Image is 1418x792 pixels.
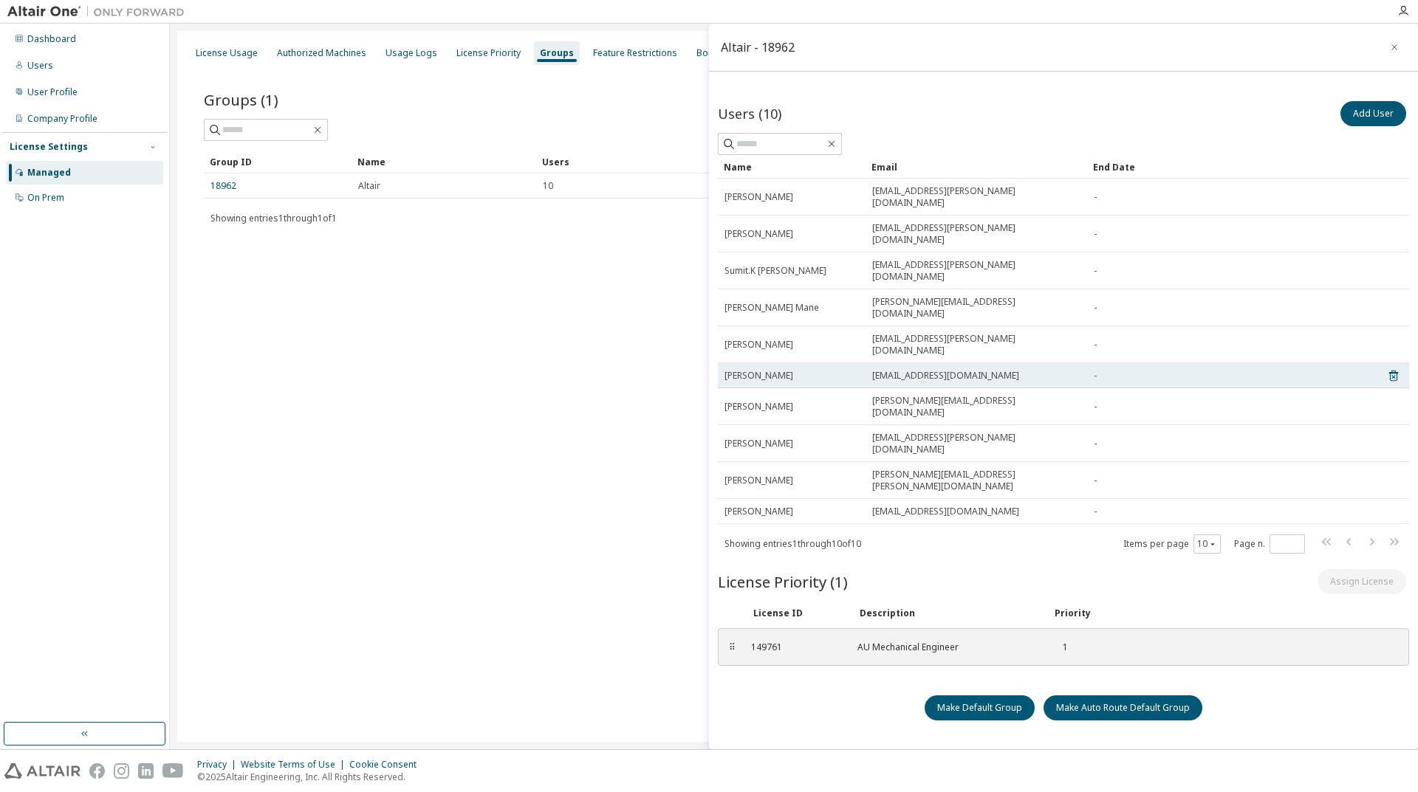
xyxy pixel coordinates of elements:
[357,150,530,173] div: Name
[718,105,781,123] span: Users (10)
[386,47,437,59] div: Usage Logs
[872,259,1080,283] span: [EMAIL_ADDRESS][PERSON_NAME][DOMAIN_NAME]
[540,47,574,59] div: Groups
[872,469,1080,492] span: [PERSON_NAME][EMAIL_ADDRESS][PERSON_NAME][DOMAIN_NAME]
[1094,475,1097,486] span: -
[542,150,1343,173] div: Users
[162,763,184,779] img: youtube.svg
[210,150,346,173] div: Group ID
[724,155,860,179] div: Name
[1052,641,1068,653] div: 1
[197,759,241,771] div: Privacy
[725,475,793,486] span: [PERSON_NAME]
[872,296,1080,320] span: [PERSON_NAME][EMAIL_ADDRESS][DOMAIN_NAME]
[725,506,793,517] span: [PERSON_NAME]
[89,763,105,779] img: facebook.svg
[358,180,380,192] span: Altair
[10,141,88,153] div: License Settings
[872,222,1080,246] span: [EMAIL_ADDRESS][PERSON_NAME][DOMAIN_NAME]
[1197,538,1217,550] button: 10
[727,641,736,653] div: ⠿
[1044,695,1202,720] button: Make Auto Route Default Group
[725,537,861,550] span: Showing entries 1 through 10 of 10
[1094,370,1097,382] span: -
[1094,302,1097,314] span: -
[210,212,337,224] span: Showing entries 1 through 1 of 1
[725,401,793,413] span: [PERSON_NAME]
[196,47,258,59] div: License Usage
[751,641,840,653] div: 149761
[1123,534,1221,554] span: Items per page
[27,113,97,125] div: Company Profile
[718,571,848,592] span: License Priority (1)
[138,763,154,779] img: linkedin.svg
[1234,534,1305,554] span: Page n.
[27,86,78,98] div: User Profile
[725,265,826,277] span: Sumit.K [PERSON_NAME]
[1318,569,1406,594] button: Assign License
[1094,401,1097,413] span: -
[27,167,71,179] div: Managed
[1094,265,1097,277] span: -
[872,506,1019,517] span: [EMAIL_ADDRESS][DOMAIN_NAME]
[1055,607,1091,619] div: Priority
[456,47,521,59] div: License Priority
[27,60,53,72] div: Users
[872,333,1080,357] span: [EMAIL_ADDRESS][PERSON_NAME][DOMAIN_NAME]
[4,763,81,779] img: altair_logo.svg
[871,155,1081,179] div: Email
[872,370,1019,382] span: [EMAIL_ADDRESS][DOMAIN_NAME]
[725,438,793,450] span: [PERSON_NAME]
[857,641,1035,653] div: AU Mechanical Engineer
[725,302,819,314] span: [PERSON_NAME] Mane
[721,41,795,53] div: Altair - 18962
[1094,339,1097,351] span: -
[753,607,842,619] div: License ID
[1094,438,1097,450] span: -
[725,370,793,382] span: [PERSON_NAME]
[1094,191,1097,203] span: -
[872,185,1080,209] span: [EMAIL_ADDRESS][PERSON_NAME][DOMAIN_NAME]
[210,180,236,192] a: 18962
[860,607,1037,619] div: Description
[872,395,1080,419] span: [PERSON_NAME][EMAIL_ADDRESS][DOMAIN_NAME]
[241,759,349,771] div: Website Terms of Use
[725,228,793,240] span: [PERSON_NAME]
[725,191,793,203] span: [PERSON_NAME]
[543,180,553,192] span: 10
[197,771,425,783] p: © 2025 Altair Engineering, Inc. All Rights Reserved.
[696,47,765,59] div: Borrow Settings
[27,192,64,204] div: On Prem
[725,339,793,351] span: [PERSON_NAME]
[7,4,192,19] img: Altair One
[349,759,425,771] div: Cookie Consent
[872,432,1080,455] span: [EMAIL_ADDRESS][PERSON_NAME][DOMAIN_NAME]
[1094,506,1097,517] span: -
[925,695,1035,720] button: Make Default Group
[204,89,278,110] span: Groups (1)
[27,33,76,45] div: Dashboard
[1093,155,1368,179] div: End Date
[1094,228,1097,240] span: -
[277,47,366,59] div: Authorized Machines
[114,763,129,779] img: instagram.svg
[593,47,677,59] div: Feature Restrictions
[1340,101,1406,126] button: Add User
